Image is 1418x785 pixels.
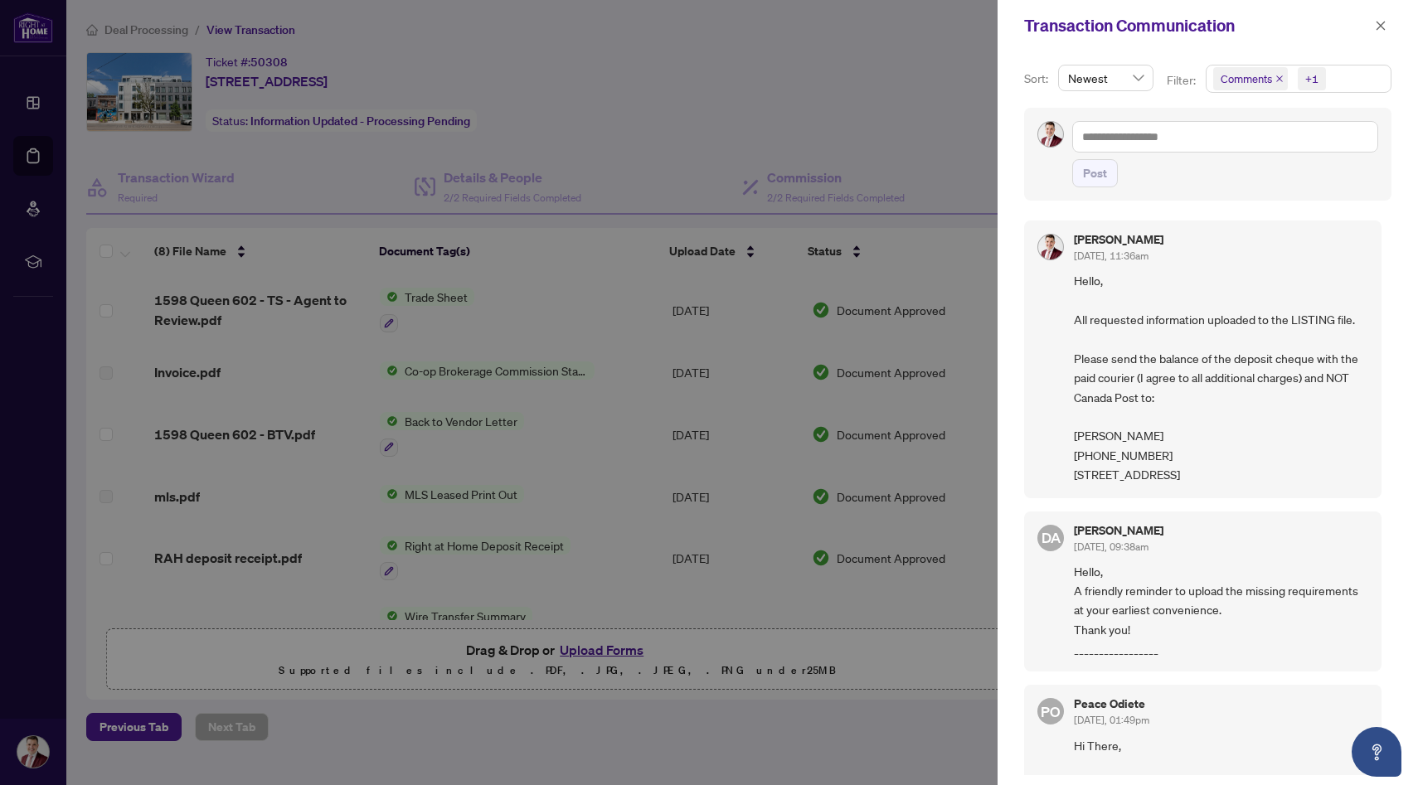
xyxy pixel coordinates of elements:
button: Open asap [1352,727,1401,777]
p: Sort: [1024,70,1051,88]
h5: Peace Odiete [1074,698,1149,710]
span: Newest [1068,65,1144,90]
span: Hello, A friendly reminder to upload the missing requirements at your earliest convenience. Thank... [1074,562,1368,659]
span: [DATE], 01:49pm [1074,714,1149,726]
p: Filter: [1167,71,1198,90]
span: [DATE], 11:36am [1074,250,1148,262]
h5: [PERSON_NAME] [1074,525,1163,536]
h5: [PERSON_NAME] [1074,234,1163,245]
img: Profile Icon [1038,122,1063,147]
img: Profile Icon [1038,235,1063,259]
span: close [1375,20,1386,31]
span: PO [1041,700,1060,723]
span: Comments [1213,67,1288,90]
span: DA [1041,526,1061,549]
span: [DATE], 09:38am [1074,540,1148,553]
span: Comments [1221,70,1272,87]
span: Hello, All requested information uploaded to the LISTING file. Please send the balance of the dep... [1074,271,1368,484]
div: +1 [1305,70,1318,87]
button: Post [1072,159,1118,187]
span: close [1275,75,1284,83]
div: Transaction Communication [1024,13,1370,38]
